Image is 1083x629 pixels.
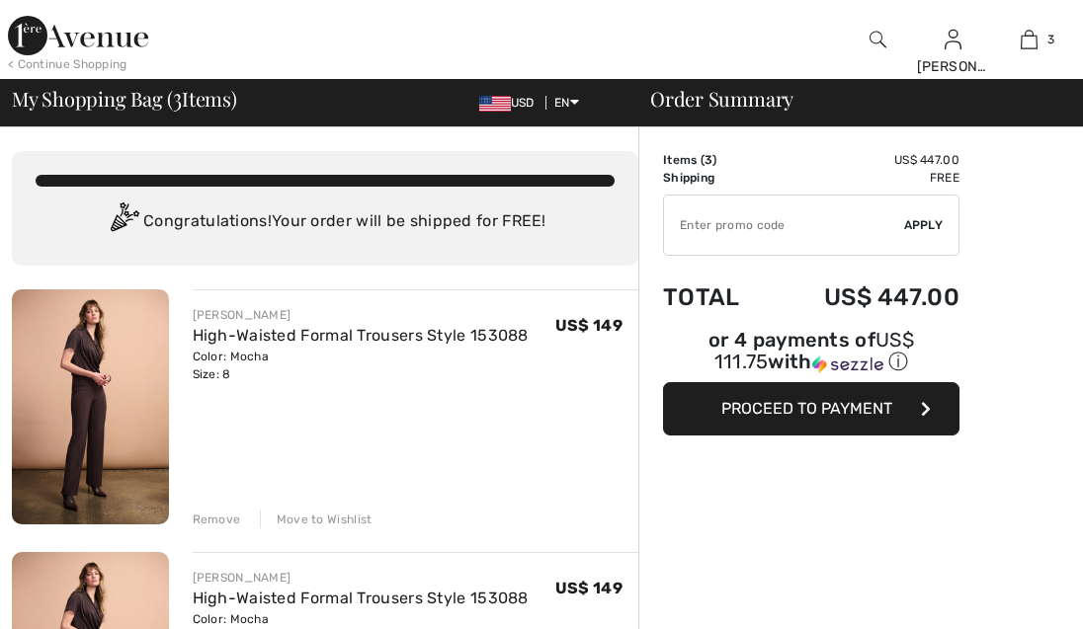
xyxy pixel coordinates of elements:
div: [PERSON_NAME] [193,306,529,324]
img: US Dollar [479,96,511,112]
div: [PERSON_NAME] [917,56,991,77]
div: or 4 payments ofUS$ 111.75withSezzle Click to learn more about Sezzle [663,331,959,382]
a: High-Waisted Formal Trousers Style 153088 [193,589,529,607]
img: My Info [945,28,961,51]
td: Total [663,264,770,331]
td: US$ 447.00 [770,264,959,331]
span: My Shopping Bag ( Items) [12,89,237,109]
td: Items ( ) [663,151,770,169]
div: Remove [193,511,241,528]
td: Free [770,169,959,187]
button: Proceed to Payment [663,382,959,435]
div: Congratulations! Your order will be shipped for FREE! [36,202,615,242]
span: 3 [173,84,182,110]
span: US$ 149 [555,579,623,597]
img: 1ère Avenue [8,16,148,55]
div: Color: Mocha Size: 8 [193,348,529,383]
span: 3 [1047,31,1054,48]
div: < Continue Shopping [8,55,127,73]
img: Sezzle [812,355,883,373]
span: USD [479,96,542,110]
a: Sign In [945,30,961,48]
div: Move to Wishlist [260,511,373,528]
img: Congratulation2.svg [104,202,143,242]
div: Order Summary [626,89,1071,109]
td: Shipping [663,169,770,187]
span: 3 [705,153,712,167]
span: Proceed to Payment [721,399,892,418]
img: My Bag [1021,28,1038,51]
a: 3 [992,28,1066,51]
div: [PERSON_NAME] [193,569,529,587]
span: US$ 149 [555,316,623,335]
div: or 4 payments of with [663,331,959,375]
span: Apply [904,216,944,234]
input: Promo code [664,196,904,255]
img: High-Waisted Formal Trousers Style 153088 [12,289,169,524]
img: search the website [870,28,886,51]
span: US$ 111.75 [714,328,914,373]
td: US$ 447.00 [770,151,959,169]
a: High-Waisted Formal Trousers Style 153088 [193,326,529,345]
span: EN [554,96,579,110]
